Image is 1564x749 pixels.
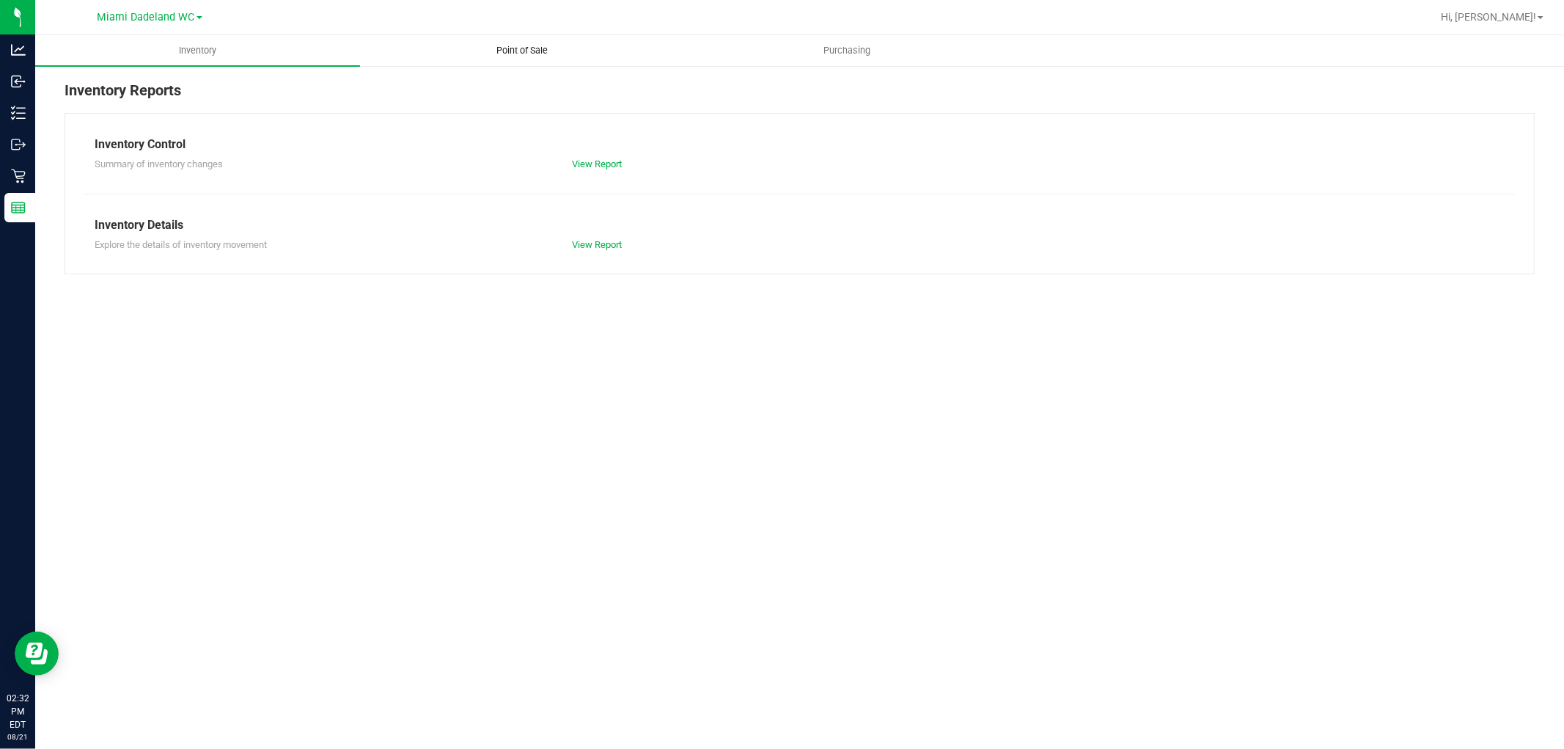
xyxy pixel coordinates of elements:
span: Explore the details of inventory movement [95,239,267,250]
a: View Report [572,239,622,250]
p: 08/21 [7,731,29,742]
a: Point of Sale [360,35,685,66]
div: Inventory Control [95,136,1505,153]
div: Inventory Details [95,216,1505,234]
a: View Report [572,158,622,169]
inline-svg: Inventory [11,106,26,120]
p: 02:32 PM EDT [7,692,29,731]
inline-svg: Retail [11,169,26,183]
inline-svg: Reports [11,200,26,215]
inline-svg: Outbound [11,137,26,152]
a: Inventory [35,35,360,66]
inline-svg: Analytics [11,43,26,57]
inline-svg: Inbound [11,74,26,89]
iframe: Resource center [15,632,59,676]
span: Miami Dadeland WC [98,11,195,23]
span: Inventory [159,44,236,57]
a: Purchasing [685,35,1010,66]
div: Inventory Reports [65,79,1535,113]
span: Purchasing [804,44,891,57]
span: Point of Sale [477,44,568,57]
span: Hi, [PERSON_NAME]! [1441,11,1536,23]
span: Summary of inventory changes [95,158,223,169]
